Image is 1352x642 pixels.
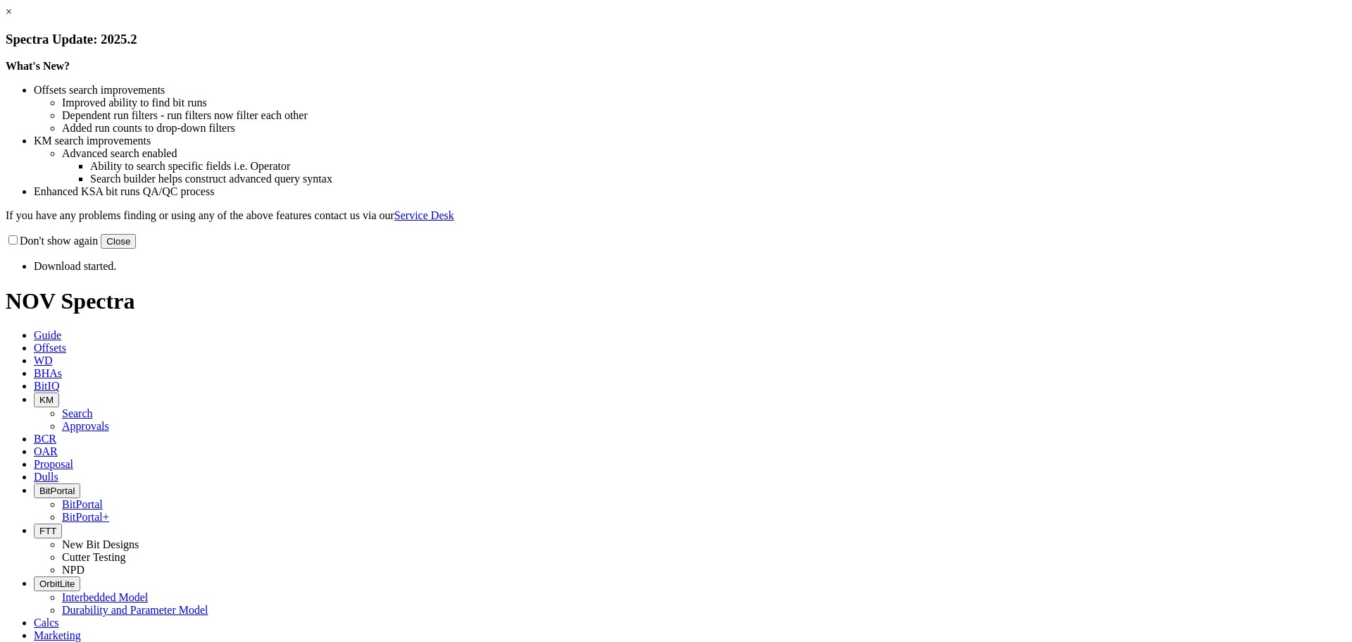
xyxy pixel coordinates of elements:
a: NPD [62,564,84,576]
span: BitIQ [34,380,59,392]
span: Marketing [34,629,81,641]
span: BitPortal [39,486,75,496]
p: If you have any problems finding or using any of the above features contact us via our [6,209,1346,222]
a: Durability and Parameter Model [62,604,208,616]
span: Dulls [34,471,58,483]
a: Search [62,407,93,419]
input: Don't show again [8,235,18,245]
span: BCR [34,433,56,445]
button: Close [101,234,136,249]
span: FTT [39,526,56,536]
a: BitPortal+ [62,511,109,523]
a: New Bit Designs [62,538,139,550]
a: Approvals [62,420,109,432]
label: Don't show again [6,235,98,247]
a: Service Desk [394,209,454,221]
span: OAR [34,445,58,457]
li: KM search improvements [34,135,1346,147]
span: Calcs [34,617,59,629]
li: Search builder helps construct advanced query syntax [90,173,1346,185]
a: Cutter Testing [62,551,126,563]
li: Added run counts to drop-down filters [62,122,1346,135]
span: Download started. [34,260,116,272]
a: × [6,6,12,18]
li: Dependent run filters - run filters now filter each other [62,109,1346,122]
strong: What's New? [6,60,70,72]
h1: NOV Spectra [6,288,1346,314]
span: BHAs [34,367,62,379]
li: Offsets search improvements [34,84,1346,97]
span: Proposal [34,458,73,470]
a: BitPortal [62,498,103,510]
li: Improved ability to find bit runs [62,97,1346,109]
span: OrbitLite [39,579,75,589]
a: Interbedded Model [62,591,148,603]
span: Guide [34,329,61,341]
li: Advanced search enabled [62,147,1346,160]
li: Ability to search specific fields i.e. Operator [90,160,1346,173]
span: WD [34,354,53,366]
h3: Spectra Update: 2025.2 [6,32,1346,47]
span: KM [39,395,54,405]
span: Offsets [34,342,66,354]
li: Enhanced KSA bit runs QA/QC process [34,185,1346,198]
